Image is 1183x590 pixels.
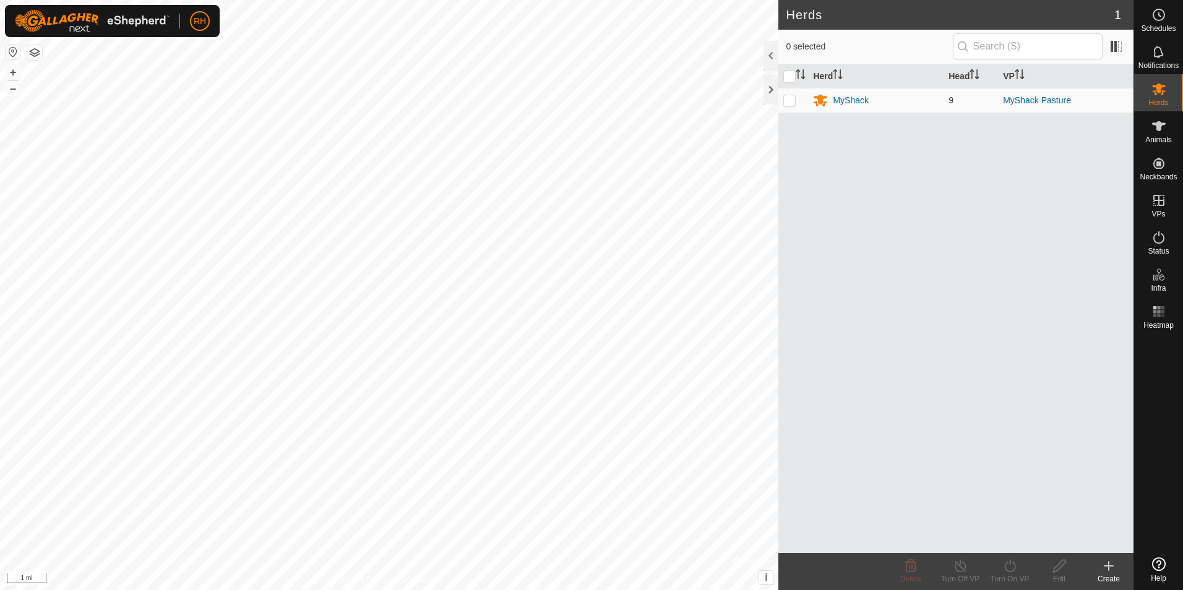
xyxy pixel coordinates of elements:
th: Head [944,64,998,88]
a: Help [1134,552,1183,587]
a: Contact Us [402,574,438,585]
div: Turn Off VP [936,573,985,584]
span: VPs [1151,210,1165,218]
th: VP [998,64,1134,88]
p-sorticon: Activate to sort [1015,71,1025,81]
div: Create [1084,573,1134,584]
span: Delete [900,575,922,583]
a: MyShack Pasture [1003,95,1071,105]
span: Herds [1148,99,1168,106]
span: Heatmap [1143,322,1174,329]
p-sorticon: Activate to sort [796,71,806,81]
div: Turn On VP [985,573,1035,584]
span: Animals [1145,136,1172,143]
input: Search (S) [953,33,1103,59]
span: Neckbands [1140,173,1177,181]
img: Gallagher Logo [15,10,170,32]
p-sorticon: Activate to sort [970,71,979,81]
span: Notifications [1138,62,1179,69]
a: Privacy Policy [340,574,387,585]
button: Map Layers [27,45,42,60]
span: Schedules [1141,25,1176,32]
button: i [759,571,773,584]
span: 0 selected [786,40,952,53]
span: Infra [1151,284,1166,292]
button: + [6,65,20,80]
span: RH [194,15,206,28]
span: Help [1151,575,1166,582]
span: 1 [1114,6,1121,24]
h2: Herds [786,7,1114,22]
div: MyShack [833,94,869,107]
div: Edit [1035,573,1084,584]
span: Status [1148,247,1169,255]
p-sorticon: Activate to sort [833,71,843,81]
span: 9 [949,95,953,105]
th: Herd [808,64,944,88]
button: Reset Map [6,45,20,59]
span: i [765,572,767,583]
button: – [6,81,20,96]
